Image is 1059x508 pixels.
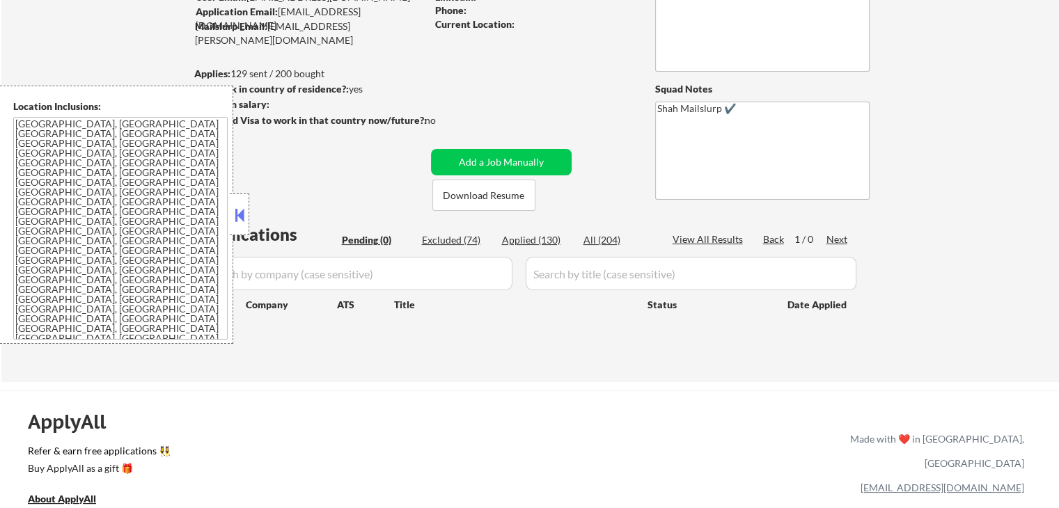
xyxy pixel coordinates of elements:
div: Date Applied [787,298,849,312]
div: ATS [337,298,394,312]
div: [EMAIL_ADDRESS][DOMAIN_NAME] [196,5,426,32]
div: 1 / 0 [794,232,826,246]
div: Excluded (74) [422,233,492,247]
a: Buy ApplyAll as a gift 🎁 [28,461,167,478]
div: Company [246,298,337,312]
strong: Mailslurp Email: [195,20,267,32]
div: no [425,113,464,127]
div: Buy ApplyAll as a gift 🎁 [28,463,167,473]
button: Add a Job Manually [431,149,572,175]
u: About ApplyAll [28,493,96,505]
div: [EMAIL_ADDRESS][PERSON_NAME][DOMAIN_NAME] [195,19,426,47]
div: ApplyAll [28,410,122,434]
a: Refer & earn free applications 👯‍♀️ [28,446,559,461]
div: yes [194,82,422,96]
input: Search by company (case sensitive) [199,257,512,290]
div: Next [826,232,849,246]
strong: Applies: [194,68,230,79]
div: Status [648,292,767,317]
div: 129 sent / 200 bought [194,67,426,81]
strong: Phone: [435,4,466,16]
strong: Current Location: [435,18,515,30]
div: Pending (0) [342,233,411,247]
div: Location Inclusions: [13,100,228,113]
div: Applications [199,226,337,243]
div: Applied (130) [502,233,572,247]
div: Title [394,298,634,312]
strong: Application Email: [196,6,278,17]
input: Search by title (case sensitive) [526,257,856,290]
div: Squad Notes [655,82,870,96]
div: View All Results [673,232,747,246]
div: Made with ❤️ in [GEOGRAPHIC_DATA], [GEOGRAPHIC_DATA] [845,427,1024,475]
div: Back [763,232,785,246]
div: All (204) [583,233,653,247]
button: Download Resume [432,180,535,211]
a: [EMAIL_ADDRESS][DOMAIN_NAME] [861,482,1024,493]
strong: Will need Visa to work in that country now/future?: [195,114,427,126]
strong: Can work in country of residence?: [194,83,349,95]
